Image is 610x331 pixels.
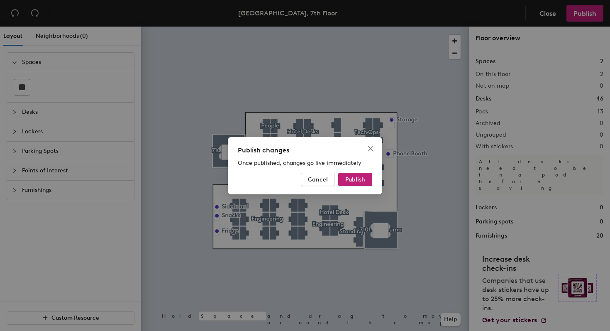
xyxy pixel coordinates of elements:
[345,176,365,183] span: Publish
[364,142,377,155] button: Close
[301,173,335,186] button: Cancel
[338,173,372,186] button: Publish
[364,145,377,152] span: Close
[367,145,374,152] span: close
[308,176,328,183] span: Cancel
[238,145,372,155] div: Publish changes
[238,159,361,167] span: Once published, changes go live immediately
